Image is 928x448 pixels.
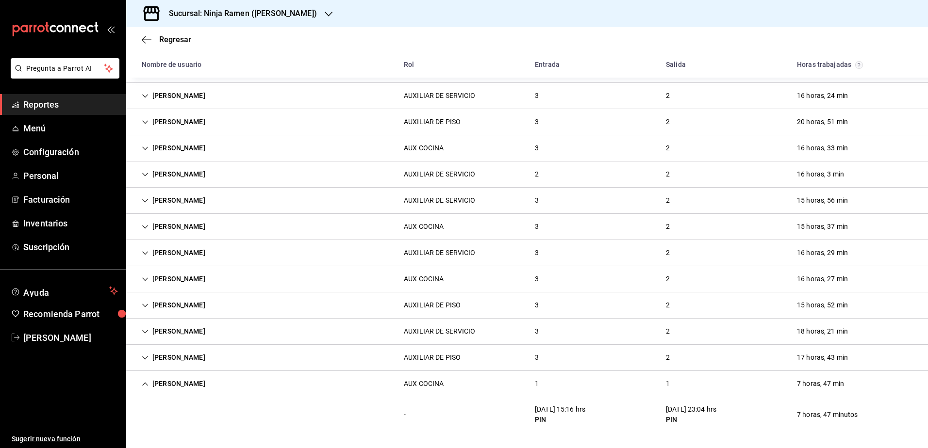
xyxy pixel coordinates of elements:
[126,292,928,319] div: Row
[404,410,406,420] div: -
[126,188,928,214] div: Row
[23,193,118,206] span: Facturación
[134,192,213,209] div: Cell
[134,218,213,236] div: Cell
[404,326,476,336] div: AUXILIAR DE SERVICIO
[789,406,866,424] div: Cell
[789,139,856,157] div: Cell
[527,113,547,131] div: Cell
[789,192,856,209] div: Cell
[404,169,476,179] div: AUXILIAR DE SERVICIO
[789,165,852,183] div: Cell
[126,266,928,292] div: Row
[126,397,928,432] div: Row
[396,192,483,209] div: Cell
[126,214,928,240] div: Row
[527,87,547,105] div: Cell
[658,400,724,429] div: Cell
[134,411,149,418] div: Cell
[789,270,856,288] div: Cell
[404,195,476,206] div: AUXILIAR DE SERVICIO
[396,244,483,262] div: Cell
[658,270,678,288] div: Cell
[527,349,547,367] div: Cell
[789,375,852,393] div: Cell
[23,240,118,254] span: Suscripción
[23,307,118,320] span: Recomienda Parrot
[23,285,105,297] span: Ayuda
[404,248,476,258] div: AUXILIAR DE SERVICIO
[396,113,468,131] div: Cell
[396,87,483,105] div: Cell
[666,404,716,415] div: [DATE] 23:04 hrs
[134,296,213,314] div: Cell
[527,400,593,429] div: Cell
[527,192,547,209] div: Cell
[658,349,678,367] div: Cell
[126,240,928,266] div: Row
[527,244,547,262] div: Cell
[134,375,213,393] div: Cell
[789,296,856,314] div: Cell
[134,139,213,157] div: Cell
[134,87,213,105] div: Cell
[527,218,547,236] div: Cell
[404,352,461,363] div: AUXILIAR DE PISO
[658,192,678,209] div: Cell
[107,25,115,33] button: open_drawer_menu
[658,87,678,105] div: Cell
[396,56,527,74] div: HeadCell
[12,434,118,444] span: Sugerir nueva función
[658,165,678,183] div: Cell
[126,319,928,345] div: Row
[134,56,396,74] div: HeadCell
[134,113,213,131] div: Cell
[134,322,213,340] div: Cell
[396,218,451,236] div: Cell
[134,270,213,288] div: Cell
[396,322,483,340] div: Cell
[134,349,213,367] div: Cell
[855,61,863,69] svg: El total de horas trabajadas por usuario es el resultado de la suma redondeada del registro de ho...
[789,244,856,262] div: Cell
[527,322,547,340] div: Cell
[134,244,213,262] div: Cell
[658,322,678,340] div: Cell
[159,35,191,44] span: Regresar
[658,375,678,393] div: Cell
[789,87,856,105] div: Cell
[396,375,451,393] div: Cell
[404,222,444,232] div: AUX COCINA
[789,56,920,74] div: HeadCell
[7,70,119,80] a: Pregunta a Parrot AI
[396,296,468,314] div: Cell
[26,64,104,74] span: Pregunta a Parrot AI
[126,52,928,78] div: Head
[404,91,476,101] div: AUXILIAR DE SERVICIO
[404,143,444,153] div: AUX COCINA
[658,56,789,74] div: HeadCell
[161,8,317,19] h3: Sucursal: Ninja Ramen ([PERSON_NAME])
[23,169,118,182] span: Personal
[789,218,856,236] div: Cell
[535,415,585,425] div: PIN
[527,56,658,74] div: HeadCell
[404,117,461,127] div: AUXILIAR DE PISO
[396,139,451,157] div: Cell
[658,218,678,236] div: Cell
[666,415,716,425] div: PIN
[126,83,928,109] div: Row
[658,139,678,157] div: Cell
[126,371,928,397] div: Row
[527,375,547,393] div: Cell
[23,217,118,230] span: Inventarios
[658,244,678,262] div: Cell
[396,270,451,288] div: Cell
[789,322,856,340] div: Cell
[404,379,444,389] div: AUX COCINA
[789,113,856,131] div: Cell
[527,296,547,314] div: Cell
[23,331,118,344] span: [PERSON_NAME]
[23,145,118,159] span: Configuración
[126,345,928,371] div: Row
